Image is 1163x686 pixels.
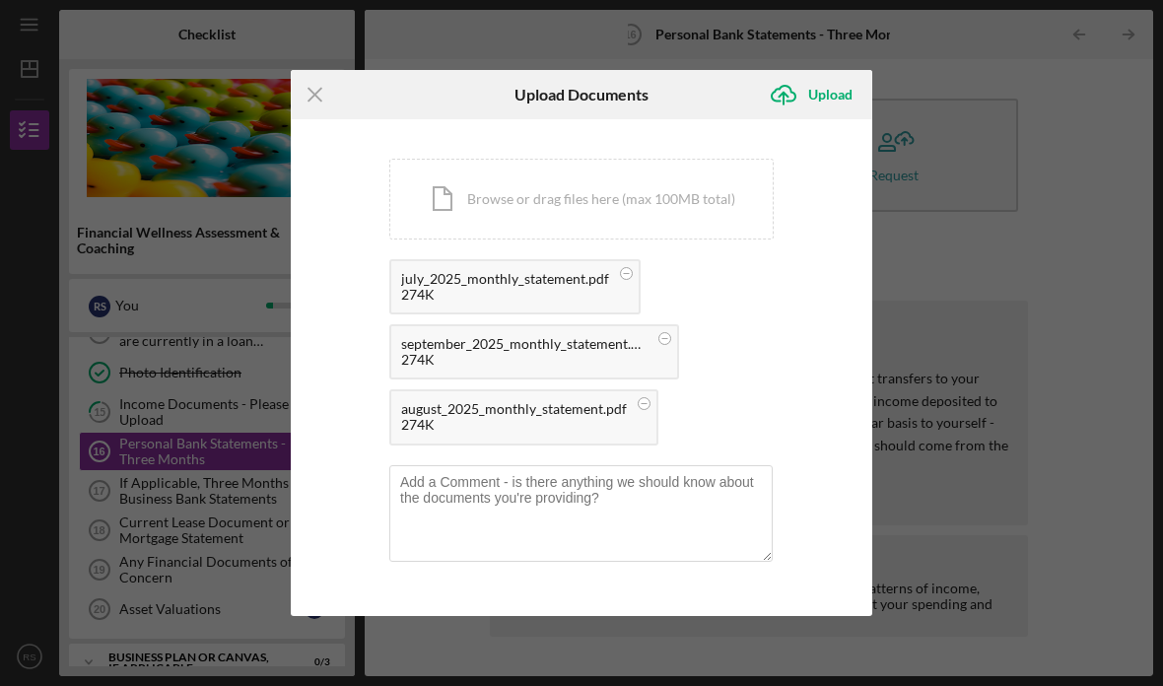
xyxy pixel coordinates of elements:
button: Upload [759,75,872,114]
div: Upload [808,75,853,114]
div: september_2025_monthly_statement.pdf [401,336,648,352]
h6: Upload Documents [514,86,649,103]
div: 274K [401,352,648,368]
div: 274K [401,417,627,433]
div: 274K [401,287,609,303]
div: august_2025_monthly_statement.pdf [401,401,627,417]
div: july_2025_monthly_statement.pdf [401,271,609,287]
